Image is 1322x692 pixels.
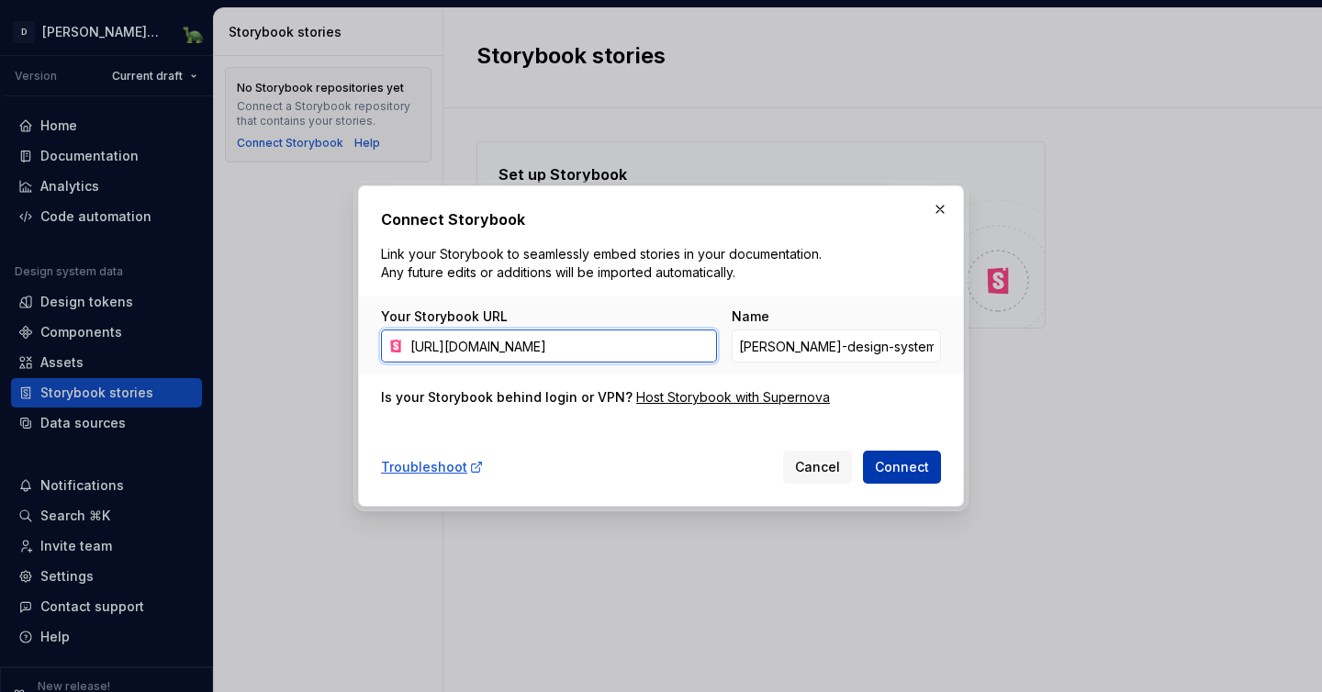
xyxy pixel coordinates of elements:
[403,329,717,363] input: https://your-storybook-domain.com/...
[732,329,941,363] input: Custom Storybook Name
[863,451,941,484] button: Connect
[381,245,829,282] p: Link your Storybook to seamlessly embed stories in your documentation. Any future edits or additi...
[783,451,852,484] button: Cancel
[381,388,633,407] div: Is your Storybook behind login or VPN?
[875,458,929,476] span: Connect
[636,388,830,407] a: Host Storybook with Supernova
[381,307,508,326] label: Your Storybook URL
[795,458,840,476] span: Cancel
[381,208,941,230] h2: Connect Storybook
[732,307,769,326] label: Name
[381,458,484,476] a: Troubleshoot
